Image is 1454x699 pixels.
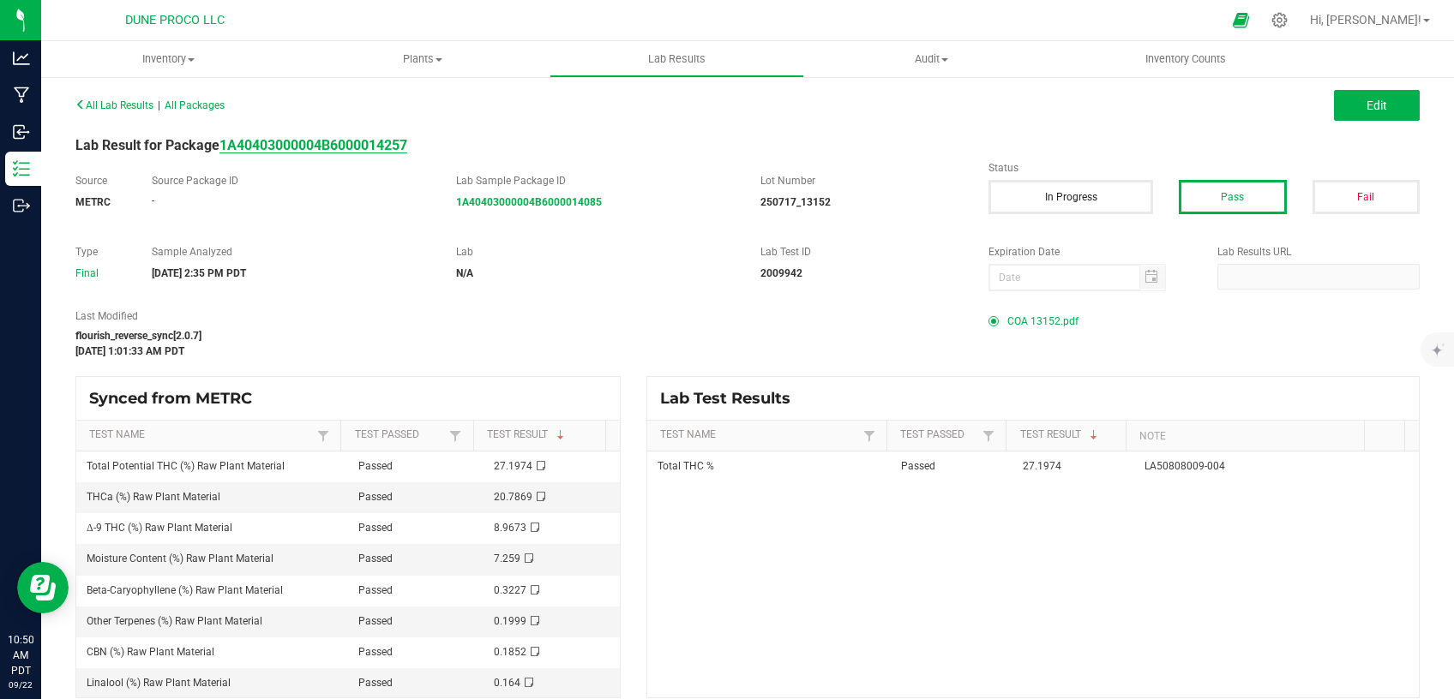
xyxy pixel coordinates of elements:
span: 0.164 [494,677,520,689]
a: Inventory [41,41,296,77]
a: Audit [804,41,1059,77]
label: Source [75,173,126,188]
span: COA 13152.pdf [1007,308,1078,334]
span: Passed [358,615,393,627]
span: Lab Test Results [660,389,803,408]
inline-svg: Inbound [13,123,30,140]
span: Moisture Content (%) Raw Plant Material [87,553,273,565]
span: Passed [358,584,393,596]
label: Last Modified [75,308,963,324]
a: Test NameSortable [89,428,313,442]
span: Inventory Counts [1122,51,1249,67]
label: Sample Analyzed [152,244,430,260]
label: Expiration Date [988,244,1191,260]
iframe: Resource center [17,562,69,613]
label: Lab [456,244,735,260]
form-radio-button: Primary COA [988,316,999,326]
span: All Lab Results [75,99,153,111]
a: Test ResultSortable [1020,428,1120,442]
span: Δ-9 THC (%) Raw Plant Material [87,522,232,534]
button: Edit [1334,90,1420,121]
a: Inventory Counts [1059,41,1313,77]
div: Manage settings [1269,12,1290,28]
inline-svg: Inventory [13,160,30,177]
a: Lab Results [550,41,804,77]
span: Hi, [PERSON_NAME]! [1310,13,1421,27]
a: Filter [445,425,466,446]
span: Audit [805,51,1058,67]
strong: METRC [75,196,111,208]
a: Filter [313,425,333,446]
span: Open Ecommerce Menu [1222,3,1260,37]
span: 0.3227 [494,584,526,596]
span: 27.1974 [494,460,532,472]
a: 1A40403000004B6000014085 [456,196,602,208]
label: Status [988,160,1420,176]
inline-svg: Manufacturing [13,87,30,104]
span: - [152,194,154,206]
span: Plants [297,51,550,67]
span: CBN (%) Raw Plant Material [87,646,214,658]
span: Synced from METRC [89,389,265,408]
span: 8.9673 [494,522,526,534]
strong: [DATE] 2:35 PM PDT [152,267,246,279]
span: Inventory [41,51,296,67]
label: Type [75,244,126,260]
span: Sortable [554,428,568,442]
inline-svg: Outbound [13,197,30,214]
a: Test NameSortable [660,428,858,442]
span: 27.1974 [1023,460,1061,472]
button: In Progress [988,180,1153,214]
label: Source Package ID [152,173,430,188]
span: Linalool (%) Raw Plant Material [87,677,231,689]
p: 09/22 [8,678,33,691]
span: Passed [358,553,393,565]
span: DUNE PROCO LLC [125,13,225,27]
a: Test PassedSortable [355,428,446,442]
span: All Packages [165,99,225,111]
strong: N/A [456,267,473,279]
span: Other Terpenes (%) Raw Plant Material [87,615,262,627]
span: Passed [358,491,393,503]
span: Edit [1367,99,1387,112]
span: Passed [901,460,935,472]
strong: 2009942 [760,267,802,279]
span: Lab Result for Package [75,137,407,153]
span: Sortable [1087,428,1101,442]
span: THCa (%) Raw Plant Material [87,491,220,503]
span: | [158,99,160,111]
span: 20.7869 [494,491,532,503]
p: 10:50 AM PDT [8,632,33,678]
label: Lab Sample Package ID [456,173,735,188]
span: Passed [358,677,393,689]
a: Filter [978,425,999,446]
span: Beta-Caryophyllene (%) Raw Plant Material [87,584,283,596]
a: Test ResultSortable [487,428,599,442]
span: LA50808009-004 [1145,460,1225,472]
inline-svg: Analytics [13,50,30,67]
span: Passed [358,646,393,658]
label: Lab Results URL [1217,244,1420,260]
strong: [DATE] 1:01:33 AM PDT [75,345,184,357]
a: Test PassedSortable [900,428,978,442]
div: Final [75,266,126,281]
span: Lab Results [625,51,729,67]
label: Lab Test ID [760,244,963,260]
span: Total Potential THC (%) Raw Plant Material [87,460,285,472]
span: 0.1852 [494,646,526,658]
a: Filter [859,425,880,446]
strong: 250717_13152 [760,196,831,208]
button: Fail [1313,180,1420,214]
button: Pass [1179,180,1286,214]
span: Passed [358,522,393,534]
span: 0.1999 [494,615,526,627]
span: 7.259 [494,553,520,565]
a: 1A40403000004B6000014257 [219,137,407,153]
label: Lot Number [760,173,963,188]
span: Passed [358,460,393,472]
strong: flourish_reverse_sync[2.0.7] [75,330,201,342]
a: Plants [296,41,550,77]
span: Total THC % [658,460,714,472]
